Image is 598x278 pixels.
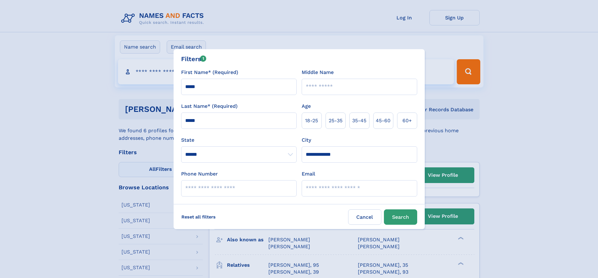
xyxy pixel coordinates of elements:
[302,69,334,76] label: Middle Name
[302,170,315,178] label: Email
[305,117,318,124] span: 18‑25
[302,102,311,110] label: Age
[181,102,238,110] label: Last Name* (Required)
[352,117,366,124] span: 35‑45
[181,69,238,76] label: First Name* (Required)
[402,117,412,124] span: 60+
[376,117,391,124] span: 45‑60
[181,54,207,64] div: Filters
[302,136,311,144] label: City
[329,117,342,124] span: 25‑35
[384,209,417,225] button: Search
[348,209,381,225] label: Cancel
[177,209,220,224] label: Reset all filters
[181,136,297,144] label: State
[181,170,218,178] label: Phone Number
